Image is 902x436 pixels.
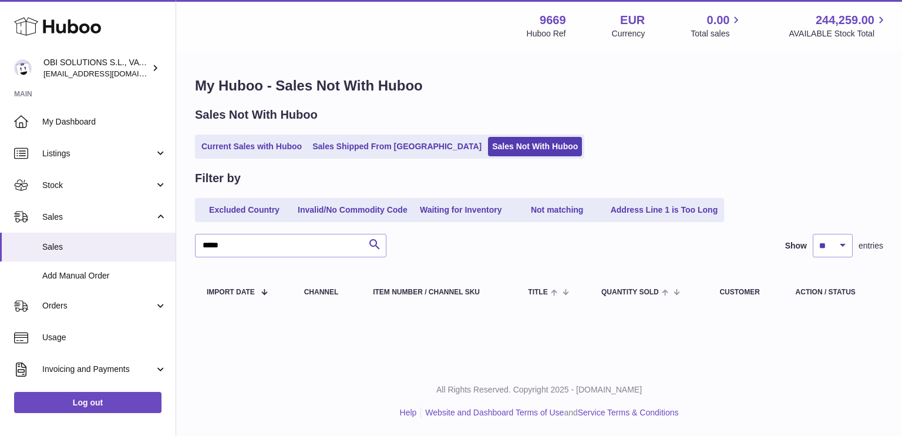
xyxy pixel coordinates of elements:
div: OBI SOLUTIONS S.L., VAT: B70911078 [43,57,149,79]
div: Channel [304,289,350,296]
span: Import date [207,289,255,296]
div: Huboo Ref [527,28,566,39]
a: 244,259.00 AVAILABLE Stock Total [789,12,888,39]
span: Orders [42,300,154,311]
span: Stock [42,180,154,191]
a: Sales Not With Huboo [488,137,582,156]
span: Add Manual Order [42,270,167,281]
a: Excluded Country [197,200,291,220]
a: Service Terms & Conditions [578,408,679,417]
span: 0.00 [707,12,730,28]
span: Usage [42,332,167,343]
div: Customer [719,289,772,296]
p: All Rights Reserved. Copyright 2025 - [DOMAIN_NAME] [186,384,893,395]
strong: 9669 [540,12,566,28]
span: Title [528,289,547,296]
span: Quantity Sold [601,289,659,296]
li: and [421,407,678,418]
a: Current Sales with Huboo [197,137,306,156]
a: Sales Shipped From [GEOGRAPHIC_DATA] [308,137,486,156]
span: AVAILABLE Stock Total [789,28,888,39]
span: entries [859,240,883,251]
span: [EMAIL_ADDRESS][DOMAIN_NAME] [43,69,173,78]
h2: Filter by [195,170,241,186]
span: Sales [42,242,167,253]
a: Log out [14,392,161,413]
img: hello@myobistore.com [14,59,32,77]
span: My Dashboard [42,116,167,128]
a: Invalid/No Commodity Code [294,200,412,220]
a: Help [400,408,417,417]
a: 0.00 Total sales [691,12,743,39]
div: Currency [612,28,645,39]
span: Invoicing and Payments [42,364,154,375]
a: Website and Dashboard Terms of Use [425,408,564,417]
a: Not matching [510,200,604,220]
div: Item Number / Channel SKU [373,289,504,296]
span: Sales [42,212,154,223]
strong: EUR [620,12,645,28]
a: Address Line 1 is Too Long [607,200,722,220]
h2: Sales Not With Huboo [195,107,318,123]
span: 244,259.00 [816,12,874,28]
span: Listings [42,148,154,159]
h1: My Huboo - Sales Not With Huboo [195,76,883,95]
label: Show [785,240,807,251]
div: Action / Status [796,289,871,296]
span: Total sales [691,28,743,39]
a: Waiting for Inventory [414,200,508,220]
